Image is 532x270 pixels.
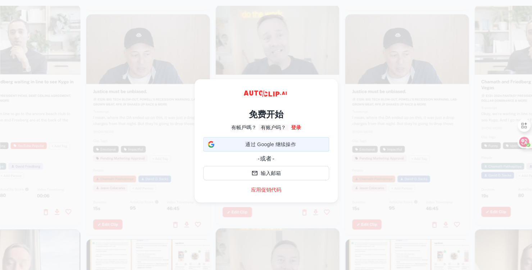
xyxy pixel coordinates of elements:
button: 输入邮箱 [203,166,329,180]
font: 有帳戶嗎？ [231,125,288,130]
font: 应用促销代码 [251,187,281,193]
div: 通过 Google 继续操作 [203,137,329,152]
a: 登录 [291,123,301,131]
font: 有账户吗？ [259,125,288,130]
font: 输入邮箱 [261,171,281,176]
font: 免费开始 [249,109,283,119]
font: 通过 Google 继续操作 [245,141,296,147]
font: 登录 [291,125,301,130]
font: - 或者 - [258,155,274,162]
